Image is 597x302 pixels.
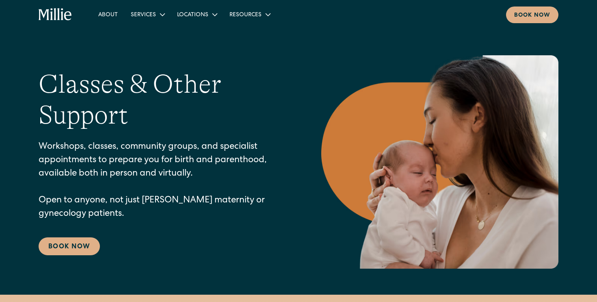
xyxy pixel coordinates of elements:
div: Services [131,11,156,20]
div: Resources [229,11,262,20]
h1: Classes & Other Support [39,69,289,131]
p: Workshops, classes, community groups, and specialist appointments to prepare you for birth and pa... [39,141,289,221]
div: Book now [514,11,550,20]
a: Book Now [39,237,100,255]
a: About [92,8,124,21]
div: Locations [171,8,223,21]
div: Resources [223,8,276,21]
a: home [39,8,72,21]
div: Services [124,8,171,21]
img: Mother kissing her newborn on the forehead, capturing a peaceful moment of love and connection in... [321,55,558,269]
div: Locations [177,11,208,20]
a: Book now [506,7,558,23]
